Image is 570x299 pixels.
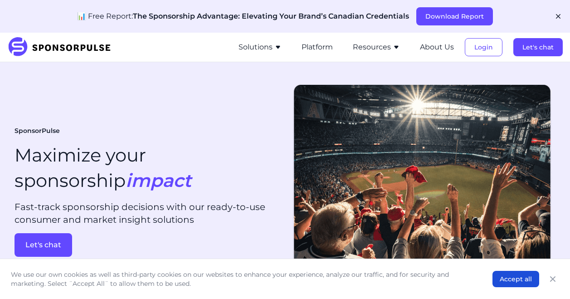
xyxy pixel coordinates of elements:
a: Platform [302,43,333,51]
button: Let's chat [513,38,563,56]
button: Let's chat [15,233,72,257]
a: Download Report [416,12,493,20]
img: SponsorPulse [7,37,117,57]
span: The Sponsorship Advantage: Elevating Your Brand’s Canadian Credentials [133,12,409,20]
p: 📊 Free Report: [77,11,409,22]
button: Login [465,38,502,56]
a: Login [465,43,502,51]
button: Resources [353,42,400,53]
button: About Us [420,42,454,53]
a: Let's chat [513,43,563,51]
button: Accept all [492,271,539,287]
i: impact [126,169,191,191]
button: Solutions [239,42,282,53]
h1: Maximize your sponsorship [15,142,191,193]
a: About Us [420,43,454,51]
button: Download Report [416,7,493,25]
p: We use our own cookies as well as third-party cookies on our websites to enhance your experience,... [11,270,474,288]
span: SponsorPulse [15,127,60,136]
button: Platform [302,42,333,53]
button: Close [546,273,559,285]
a: Let's chat [15,233,282,257]
p: Fast-track sponsorship decisions with our ready-to-use consumer and market insight solutions [15,201,282,226]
